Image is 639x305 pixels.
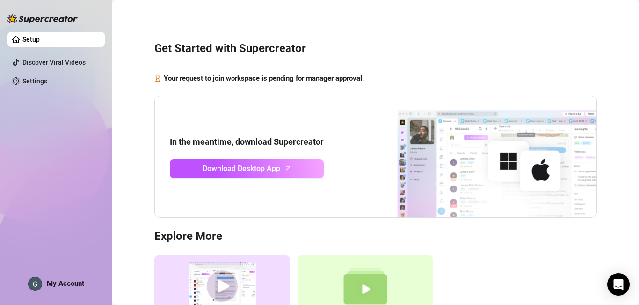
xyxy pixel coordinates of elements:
[283,163,294,173] span: arrow-up
[607,273,630,296] div: Open Intercom Messenger
[47,279,84,288] span: My Account
[154,229,597,244] h3: Explore More
[22,59,86,66] a: Discover Viral Videos
[22,77,47,85] a: Settings
[154,73,161,84] span: hourglass
[363,96,596,218] img: download app
[203,163,280,174] span: Download Desktop App
[170,137,324,147] strong: In the meantime, download Supercreator
[22,36,40,43] a: Setup
[170,159,324,178] a: Download Desktop Apparrow-up
[154,41,597,56] h3: Get Started with Supercreator
[29,277,42,290] img: ACg8ocI8xUJmT8_F4CtYkILO3myoTZ3wg5gMqegtTl8IdyrZhOX0rA=s96-c
[7,14,78,23] img: logo-BBDzfeDw.svg
[164,74,364,82] strong: Your request to join workspace is pending for manager approval.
